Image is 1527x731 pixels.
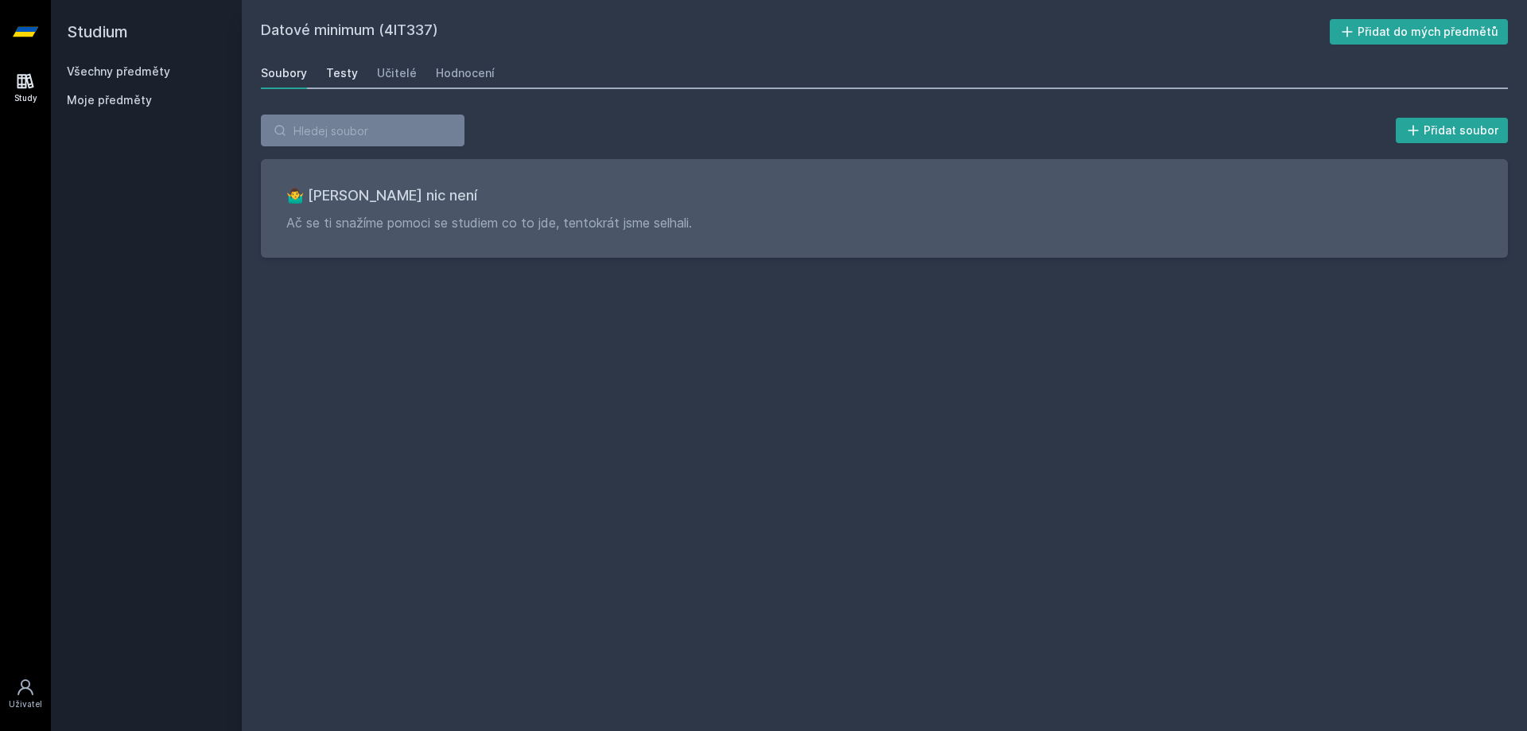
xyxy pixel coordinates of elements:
span: Moje předměty [67,92,152,108]
a: Učitelé [377,57,417,89]
button: Přidat do mých předmětů [1330,19,1509,45]
div: Učitelé [377,65,417,81]
a: Všechny předměty [67,64,170,78]
div: Hodnocení [436,65,495,81]
p: Ač se ti snažíme pomoci se studiem co to jde, tentokrát jsme selhali. [286,213,1482,232]
h3: 🤷‍♂️ [PERSON_NAME] nic není [286,185,1482,207]
a: Soubory [261,57,307,89]
div: Uživatel [9,698,42,710]
div: Soubory [261,65,307,81]
a: Testy [326,57,358,89]
button: Přidat soubor [1396,118,1509,143]
input: Hledej soubor [261,115,464,146]
a: Hodnocení [436,57,495,89]
h2: Datové minimum (4IT337) [261,19,1330,45]
a: Uživatel [3,670,48,718]
a: Study [3,64,48,112]
div: Study [14,92,37,104]
div: Testy [326,65,358,81]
